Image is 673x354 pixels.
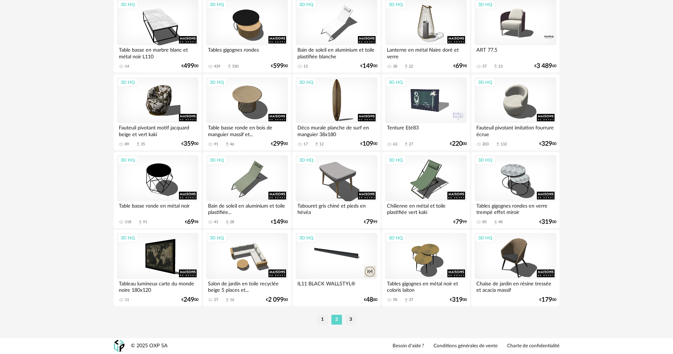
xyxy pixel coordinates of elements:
span: 79 [366,220,373,225]
div: 11 [125,297,129,302]
span: Download icon [225,141,230,147]
div: 46 [230,142,234,147]
span: Download icon [493,64,498,69]
div: 132 [500,142,507,147]
div: € 00 [181,297,198,302]
div: 63 [393,142,397,147]
div: 3D HQ [207,78,227,87]
div: 23 [498,64,503,69]
span: Download icon [135,141,141,147]
a: 3D HQ Chaise de jardin en résine tressée et acacia massif €17900 [471,230,559,306]
span: 359 [184,141,194,146]
div: € 00 [181,141,198,146]
span: 499 [184,64,194,69]
div: 27 [409,142,413,147]
div: 203 [482,142,489,147]
div: € 00 [539,141,556,146]
a: 3D HQ Tableau lumineux carte du monde noire 180x120 11 €24900 [114,230,202,306]
span: Download icon [495,141,500,147]
div: 439 [214,64,220,69]
div: € 80 [364,297,377,302]
div: Fauteuil pivotant imitation fourrure écrue [475,123,556,137]
div: Tables gigognes rondes en verre trempé effet miroir [475,201,556,215]
span: 69 [456,64,463,69]
div: 3D HQ [207,233,227,243]
div: 12 [319,142,324,147]
div: 3D HQ [475,156,495,165]
span: 319 [541,220,552,225]
div: Tables gigognes rondes [206,45,288,59]
span: 599 [273,64,284,69]
div: Tenture Eté83 [385,123,466,137]
a: 3D HQ Tabouret gris chiné et pieds en hévéa €7999 [292,152,380,228]
div: Bain de soleil en aluminium et toile plastifiée... [206,201,288,215]
span: Download icon [314,141,319,147]
div: Déco murale planche de surf en manguier 38x180 [296,123,377,137]
div: 3D HQ [475,233,495,243]
div: 41 [214,220,218,225]
a: 3D HQ Déco murale planche de surf en manguier 38x180 17 Download icon 12 €10900 [292,74,380,151]
span: 79 [456,220,463,225]
div: 35 [141,142,145,147]
div: IL11 BLACK WALLSTYL® [296,279,377,293]
div: 91 [214,142,218,147]
div: 3D HQ [296,156,317,165]
div: 3D HQ [117,233,138,243]
span: 299 [273,141,284,146]
div: € 00 [266,297,288,302]
img: OXP [114,340,124,352]
div: 330 [232,64,238,69]
div: Chilienne en métal et toile plastifiée vert kaki [385,201,466,215]
span: 149 [362,64,373,69]
div: Salon de jardin en toile recyclée beige 5 places et... [206,279,288,293]
div: € 60 [534,64,556,69]
div: Fauteuil pivotant motif jacquard beige et vert kaki [117,123,198,137]
span: 329 [541,141,552,146]
span: 149 [273,220,284,225]
div: Tableau lumineux carte du monde noire 180x120 [117,279,198,293]
div: 3D HQ [475,78,495,87]
span: 2 099 [268,297,284,302]
div: 118 [125,220,131,225]
span: 3 489 [536,64,552,69]
div: € 00 [539,297,556,302]
span: Download icon [138,220,143,225]
span: 109 [362,141,373,146]
a: Besoin d'aide ? [393,343,424,349]
li: 1 [317,315,328,325]
span: Download icon [493,220,498,225]
div: © 2025 OXP SA [131,343,168,349]
div: 85 [482,220,487,225]
div: Table basse ronde en métal noir [117,201,198,215]
div: € 00 [271,220,288,225]
div: Table basse ronde en bois de manguier massif et... [206,123,288,137]
a: 3D HQ Fauteuil pivotant imitation fourrure écrue 203 Download icon 132 €32900 [471,74,559,151]
a: 3D HQ Tenture Eté83 63 Download icon 27 €22000 [382,74,470,151]
div: 57 [482,64,487,69]
span: Download icon [225,297,230,303]
div: 3D HQ [296,233,317,243]
a: 3D HQ IL11 BLACK WALLSTYL® €4880 [292,230,380,306]
div: 3D HQ [296,78,317,87]
div: 27 [214,297,218,302]
div: 17 [303,142,308,147]
div: € 00 [450,141,467,146]
a: 3D HQ Bain de soleil en aluminium et toile plastifiée... 41 Download icon 28 €14900 [203,152,291,228]
span: Download icon [404,297,409,303]
span: Download icon [404,64,409,69]
li: 3 [346,315,356,325]
div: € 00 [181,64,198,69]
div: 48 [498,220,503,225]
a: 3D HQ Chilienne en métal et toile plastifiée vert kaki €7999 [382,152,470,228]
div: 13 [303,64,308,69]
div: Chaise de jardin en résine tressée et acacia massif [475,279,556,293]
div: Tables gigognes en métal noir et coloris laiton [385,279,466,293]
div: 38 [393,64,397,69]
div: € 99 [453,220,467,225]
a: 3D HQ Table basse ronde en métal noir 118 Download icon 91 €6998 [114,152,202,228]
span: 319 [452,297,463,302]
span: 249 [184,297,194,302]
div: 3D HQ [385,78,406,87]
div: 3D HQ [385,156,406,165]
a: 3D HQ Salon de jardin en toile recyclée beige 5 places et... 27 Download icon 16 €2 09900 [203,230,291,306]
